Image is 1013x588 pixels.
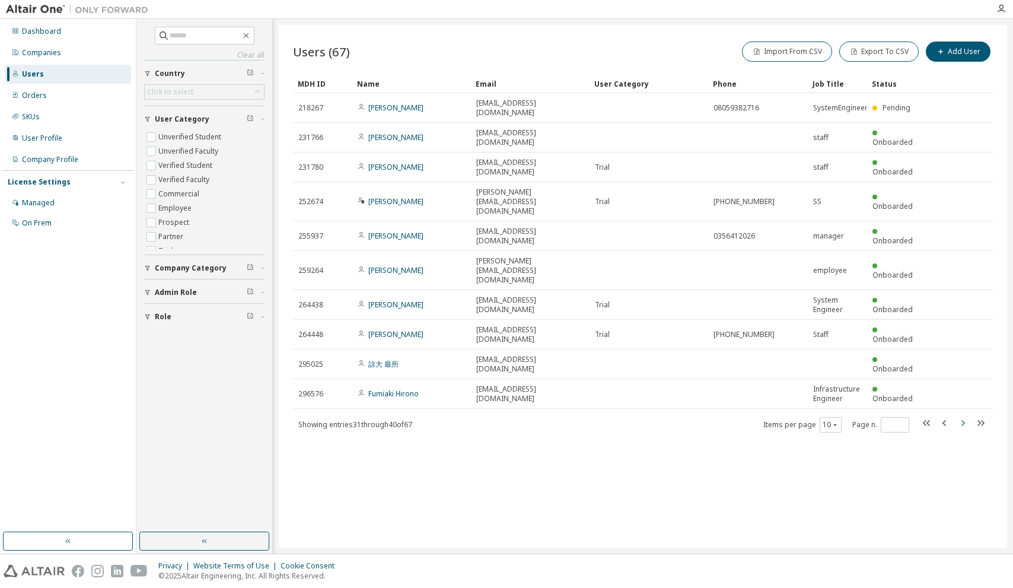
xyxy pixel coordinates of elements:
label: Trial [158,244,176,258]
span: SystemEngineer [813,103,868,113]
span: [EMAIL_ADDRESS][DOMAIN_NAME] [476,128,584,147]
span: [EMAIL_ADDRESS][DOMAIN_NAME] [476,295,584,314]
span: 264438 [298,300,323,310]
span: Page n. [852,417,909,433]
span: staff [813,163,829,172]
span: staff [813,133,829,142]
span: Onboarded [872,304,913,314]
div: User Profile [22,134,62,143]
span: [EMAIL_ADDRESS][DOMAIN_NAME] [476,158,584,177]
span: 295025 [298,360,323,369]
span: 0356412026 [713,231,755,241]
a: 諒大 最所 [368,359,399,369]
span: Trial [595,163,610,172]
label: Unverified Faculty [158,144,221,158]
button: Company Category [144,255,265,281]
label: Unverified Student [158,130,224,144]
span: 08059382716 [713,103,759,113]
span: Clear filter [247,288,254,297]
div: Companies [22,48,61,58]
div: Company Profile [22,155,78,164]
span: Clear filter [247,69,254,78]
div: Name [357,74,466,93]
span: employee [813,266,847,275]
img: facebook.svg [72,565,84,577]
span: [PERSON_NAME][EMAIL_ADDRESS][DOMAIN_NAME] [476,187,584,216]
button: Import From CSV [742,42,832,62]
a: [PERSON_NAME] [368,231,423,241]
span: Trial [595,300,610,310]
label: Employee [158,201,194,215]
a: Clear all [144,50,265,60]
span: 264448 [298,330,323,339]
span: System Engineer [813,295,862,314]
span: Onboarded [872,167,913,177]
div: SKUs [22,112,40,122]
button: Role [144,304,265,330]
label: Partner [158,230,186,244]
span: 218267 [298,103,323,113]
span: Clear filter [247,115,254,124]
span: Admin Role [155,288,197,297]
span: [PERSON_NAME][EMAIL_ADDRESS][DOMAIN_NAME] [476,256,584,285]
span: manager [813,231,844,241]
span: Country [155,69,185,78]
div: Cookie Consent [281,561,342,571]
div: Privacy [158,561,193,571]
label: Commercial [158,187,202,201]
span: [PHONE_NUMBER] [713,197,775,206]
span: [PHONE_NUMBER] [713,330,775,339]
div: Email [476,74,585,93]
span: Items per page [763,417,842,433]
img: altair_logo.svg [4,565,65,577]
span: Staff [813,330,829,339]
span: Trial [595,330,610,339]
button: Add User [926,42,990,62]
span: [EMAIL_ADDRESS][DOMAIN_NAME] [476,98,584,117]
div: Status [872,74,922,93]
div: MDH ID [298,74,348,93]
div: On Prem [22,218,52,228]
span: Onboarded [872,201,913,211]
div: Website Terms of Use [193,561,281,571]
span: 259264 [298,266,323,275]
span: 296576 [298,389,323,399]
div: Click to select [145,85,264,99]
button: Admin Role [144,279,265,306]
button: Country [144,61,265,87]
button: 10 [823,420,839,430]
span: User Category [155,115,209,124]
a: Fumiaki Hirono [368,389,419,399]
a: [PERSON_NAME] [368,265,423,275]
button: Export To CSV [839,42,919,62]
a: [PERSON_NAME] [368,103,423,113]
span: 252674 [298,197,323,206]
span: Showing entries 31 through 40 of 67 [298,419,412,430]
a: [PERSON_NAME] [368,162,423,172]
span: Users (67) [293,43,350,60]
span: 255937 [298,231,323,241]
label: Verified Faculty [158,173,212,187]
div: Job Title [813,74,862,93]
div: Dashboard [22,27,61,36]
span: Company Category [155,263,227,273]
div: Orders [22,91,47,100]
div: License Settings [8,177,71,187]
span: SS [813,197,821,206]
div: Users [22,69,44,79]
span: Onboarded [872,334,913,344]
span: Onboarded [872,364,913,374]
span: [EMAIL_ADDRESS][DOMAIN_NAME] [476,355,584,374]
img: instagram.svg [91,565,104,577]
a: [PERSON_NAME] [368,132,423,142]
span: 231766 [298,133,323,142]
span: [EMAIL_ADDRESS][DOMAIN_NAME] [476,384,584,403]
span: Clear filter [247,312,254,322]
span: Onboarded [872,270,913,280]
a: [PERSON_NAME] [368,329,423,339]
span: Infrastructure Engineer [813,384,862,403]
span: Clear filter [247,263,254,273]
div: Managed [22,198,55,208]
span: Onboarded [872,236,913,246]
img: linkedin.svg [111,565,123,577]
